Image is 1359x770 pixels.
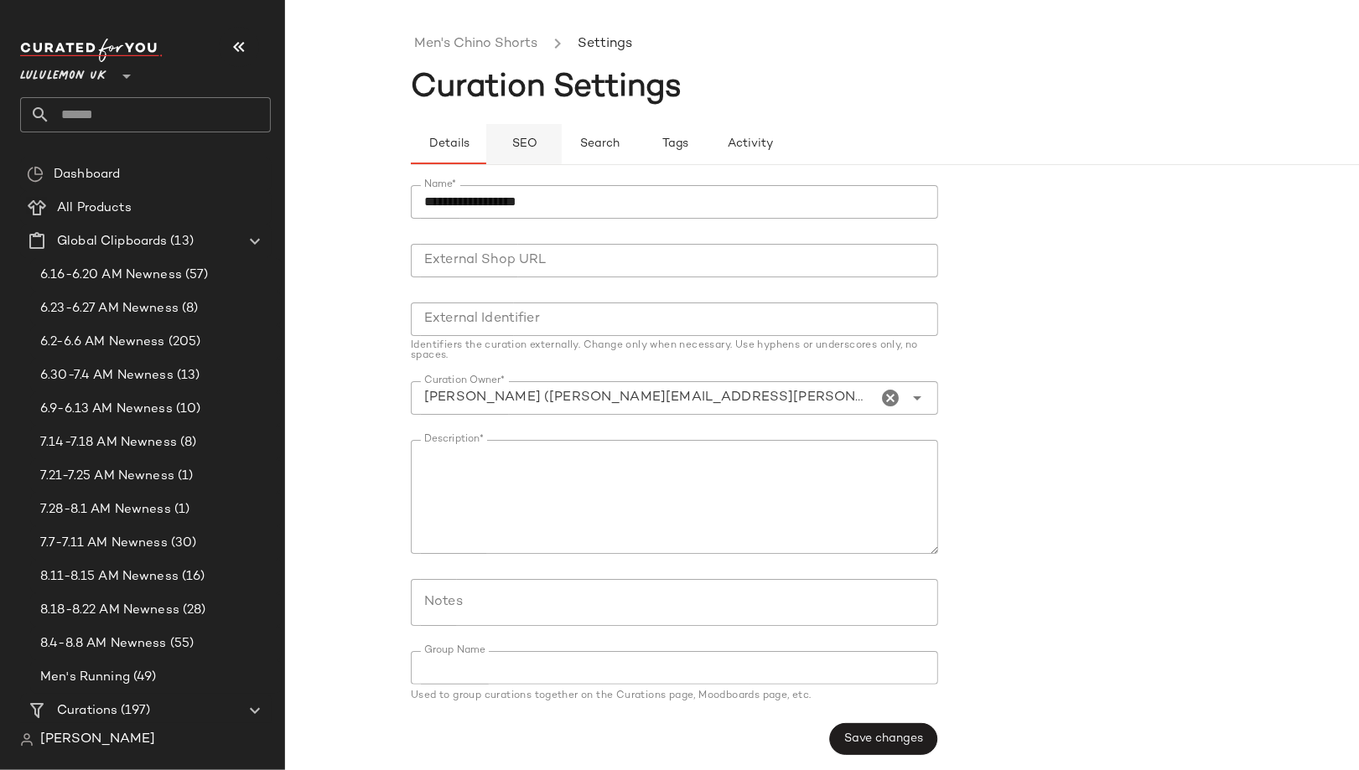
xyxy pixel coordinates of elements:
span: Search [579,137,620,151]
span: (16) [179,567,205,587]
span: 8.11-8.15 AM Newness [40,567,179,587]
span: 6.9-6.13 AM Newness [40,400,173,419]
span: (49) [130,668,157,687]
span: (10) [173,400,201,419]
i: Clear Curation Owner* [881,388,901,408]
a: Men's Chino Shorts [414,34,537,55]
span: Global Clipboards [57,232,167,251]
span: (197) [117,701,150,721]
img: svg%3e [20,733,34,747]
span: 6.30-7.4 AM Newness [40,366,174,385]
span: Curations [57,701,117,721]
span: (28) [179,601,206,620]
span: (30) [168,534,197,553]
span: 7.21-7.25 AM Newness [40,467,174,486]
span: All Products [57,199,132,218]
span: 7.14-7.18 AM Newness [40,433,177,452]
li: Settings [574,34,635,55]
span: 6.23-6.27 AM Newness [40,299,179,318]
span: 7.28-8.1 AM Newness [40,500,171,519]
span: 7.7-7.11 AM Newness [40,534,168,553]
span: Activity [727,137,773,151]
span: (57) [182,266,209,285]
button: Save changes [829,723,937,755]
div: Identifiers the curation externally. Change only when necessary. Use hyphens or underscores only,... [411,341,938,361]
span: Curation Settings [411,71,682,105]
span: Details [428,137,469,151]
span: 8.4-8.8 AM Newness [40,634,167,654]
span: Dashboard [54,165,120,184]
span: (55) [167,634,195,654]
span: Tags [661,137,688,151]
div: Used to group curations together on the Curations page, Moodboards page, etc. [411,691,938,701]
span: Men's Running [40,668,130,687]
span: (8) [177,433,196,452]
span: (8) [179,299,198,318]
span: (205) [165,333,201,352]
span: (13) [174,366,200,385]
span: 6.2-6.6 AM Newness [40,333,165,352]
span: 8.18-8.22 AM Newness [40,601,179,620]
span: Save changes [843,732,923,746]
span: Lululemon UK [20,57,106,87]
span: 6.16-6.20 AM Newness [40,266,182,285]
i: Open [908,388,928,408]
span: (1) [174,467,193,486]
img: svg%3e [27,166,44,183]
span: (13) [167,232,194,251]
img: cfy_white_logo.C9jOOHJF.svg [20,39,163,62]
span: SEO [511,137,537,151]
span: [PERSON_NAME] [40,730,155,750]
span: (1) [171,500,189,519]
